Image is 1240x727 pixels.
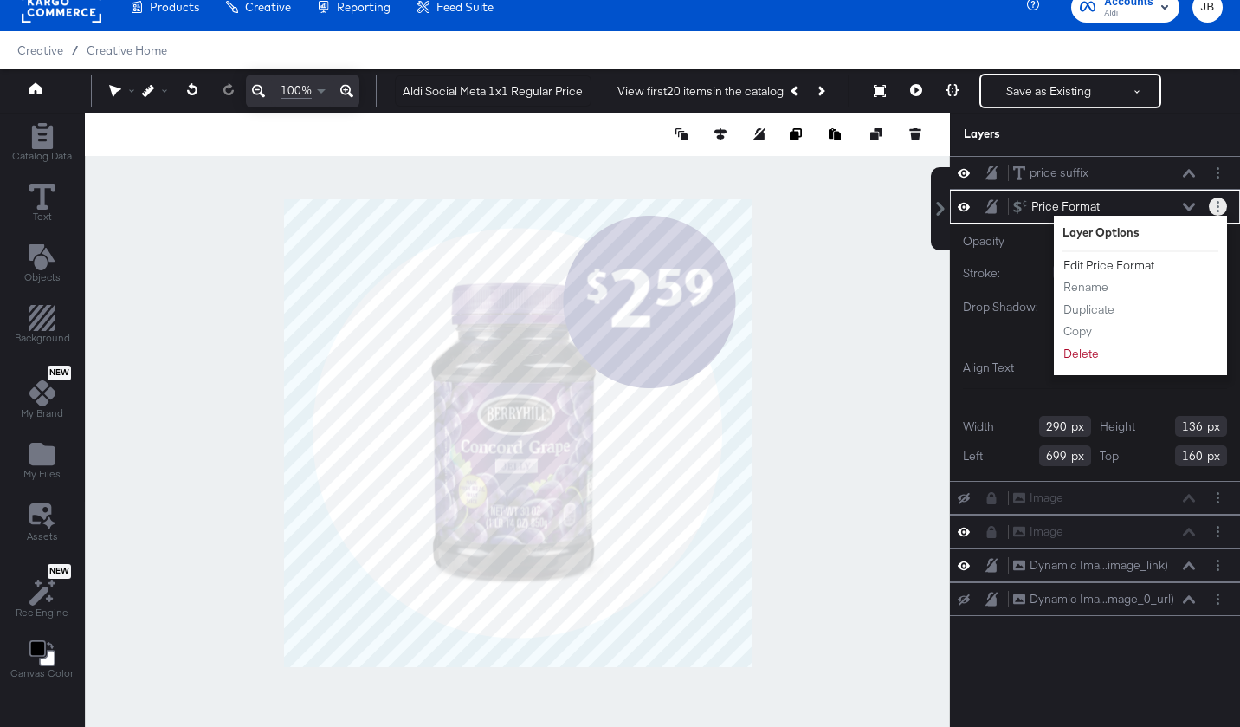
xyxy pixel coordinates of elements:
[87,43,167,57] a: Creative Home
[63,43,87,57] span: /
[963,419,994,435] label: Width
[1012,556,1169,574] button: Dynamic Ima...image_link)
[829,126,846,143] button: Paste image
[1104,7,1153,21] span: Aldi
[963,448,983,464] label: Left
[963,299,1041,315] label: Drop Shadow:
[829,128,841,140] svg: Paste image
[13,438,71,487] button: Add Files
[1209,590,1227,608] button: Layer Options
[1062,322,1093,341] button: Copy
[1062,345,1100,363] button: Delete
[963,265,1040,286] label: Stroke:
[1012,590,1175,608] button: Dynamic Ima...mage_0_url)
[2,119,82,168] button: Add Rectangle
[24,270,61,284] span: Objects
[1209,198,1227,216] button: Layer Options
[23,467,61,481] span: My Files
[1030,557,1168,574] div: Dynamic Ima...image_link)
[17,43,63,57] span: Creative
[19,179,66,229] button: Text
[1062,278,1109,296] button: Rename
[16,498,68,548] button: Assets
[1062,256,1155,275] button: Edit Price Format
[16,606,68,620] span: Rec Engine
[790,126,807,143] button: Copy image
[27,529,58,543] span: Assets
[33,210,52,224] span: Text
[12,149,72,163] span: Catalog Data
[1012,198,1101,216] button: Price Format
[21,406,63,420] span: My Brand
[10,666,74,680] span: Canvas Color
[48,566,71,577] span: New
[617,83,784,100] div: View first 20 items in the catalog
[1209,164,1227,182] button: Layer Options
[14,240,71,289] button: Add Text
[963,233,1041,250] label: Opacity
[281,82,312,99] span: 100%
[790,128,802,140] svg: Copy image
[1062,224,1218,241] div: Layer Options
[1209,489,1227,507] button: Layer Options
[1030,591,1174,607] div: Dynamic Ima...mage_0_url)
[1062,301,1115,319] button: Duplicate
[1012,164,1089,182] button: price suffix
[5,560,79,625] button: NewRec Engine
[1031,198,1100,215] div: Price Format
[981,75,1116,107] button: Save as Existing
[1209,523,1227,541] button: Layer Options
[4,302,81,351] button: Add Rectangle
[10,362,74,426] button: NewMy Brand
[1100,448,1119,464] label: Top
[964,126,1140,142] div: Layers
[963,360,1041,376] label: Align Text
[1209,556,1227,574] button: Layer Options
[784,75,808,107] button: Previous Product
[1030,165,1088,181] div: price suffix
[15,331,70,345] span: Background
[1100,419,1135,435] label: Height
[808,75,832,107] button: Next Product
[48,367,71,379] span: New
